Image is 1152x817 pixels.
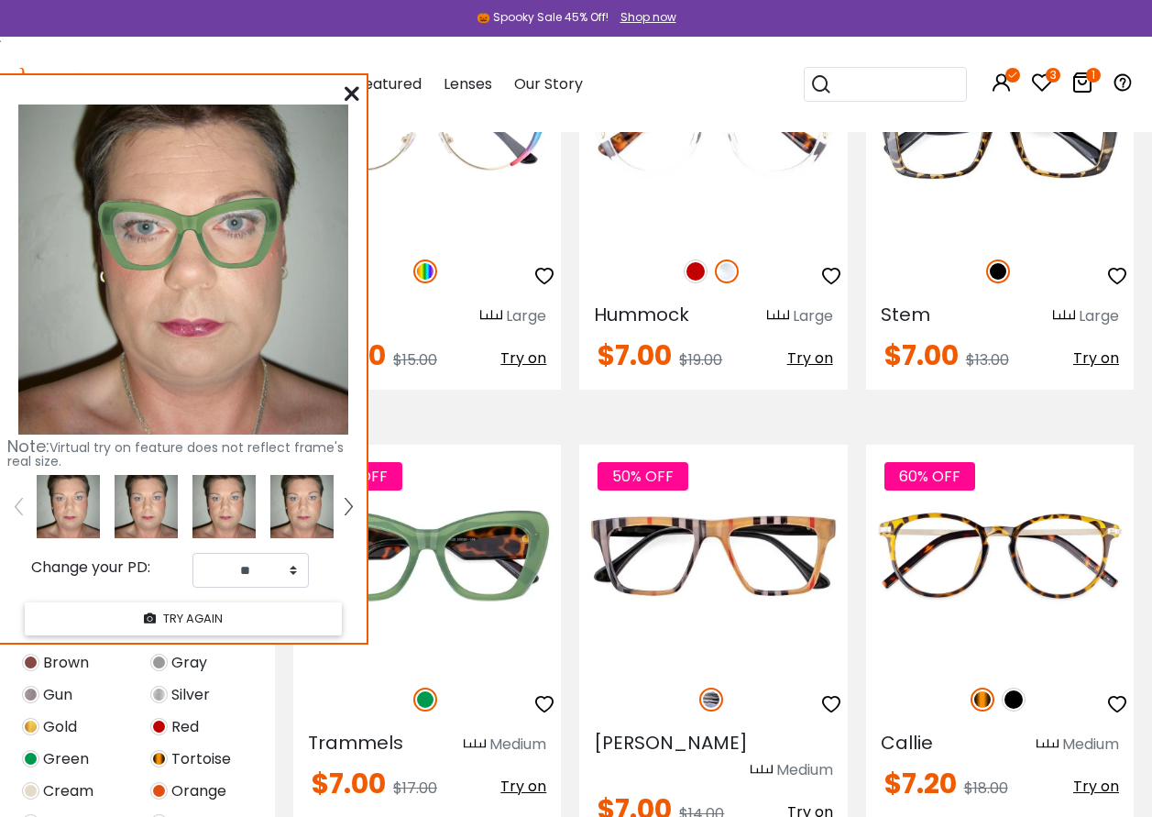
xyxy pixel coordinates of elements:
a: Shop now [611,9,676,25]
span: Lenses [444,73,492,94]
span: $15.00 [393,349,437,370]
div: Medium [1062,734,1119,756]
img: Red [684,259,708,283]
span: Cream [43,780,93,802]
button: Try on [1073,342,1119,375]
div: Large [793,305,833,327]
img: size ruler [767,309,789,323]
span: Note: [7,435,49,458]
img: Silver [150,686,168,703]
img: size ruler [1037,738,1059,752]
span: Try on [1073,776,1119,797]
span: $17.00 [393,778,437,799]
img: left.png [15,498,22,514]
span: Virtual try on feature does not reflect frame's real size. [7,438,344,470]
img: Brown [22,654,39,671]
img: Tortoise [971,688,994,712]
span: $7.00 [884,336,959,375]
img: size ruler [464,738,486,752]
img: Black [1002,688,1026,712]
img: 249233.png [270,475,334,538]
span: Try on [500,348,546,369]
img: Cream [22,782,39,800]
span: Gold [43,716,77,738]
a: 1 [1071,75,1093,96]
img: Green [22,750,39,767]
img: Clear [715,259,739,283]
img: 249233.png [18,105,348,435]
span: $7.00 [598,336,672,375]
span: Gun [43,684,72,706]
i: 3 [1046,68,1060,83]
span: Silver [171,684,210,706]
img: Multicolor [413,259,437,283]
button: TRY AGAIN [25,602,342,635]
span: Orange [171,780,226,802]
img: 249233.png [192,475,256,538]
div: Medium [776,759,833,781]
div: Large [1079,305,1119,327]
img: Red [150,718,168,735]
img: size ruler [1053,309,1075,323]
div: Medium [489,734,546,756]
img: right.png [345,498,352,514]
div: Shop now [620,9,676,26]
span: Featured [356,73,422,94]
span: Callie [881,730,933,756]
span: $19.00 [679,349,722,370]
img: Tortoise [150,750,168,767]
span: Trammels [308,730,403,756]
span: $7.20 [884,764,957,803]
span: Brown [43,652,89,674]
button: Try on [787,342,833,375]
img: original.png [88,182,290,285]
span: Try on [787,348,833,369]
button: Try on [500,770,546,803]
img: Striped Bason - Acetate ,Universal Bridge Fit [579,445,847,668]
span: $18.00 [964,778,1008,799]
span: $13.00 [966,349,1009,370]
img: Tortoise Callie - Combination ,Universal Bridge Fit [866,445,1134,668]
img: Striped [699,688,723,712]
button: Try on [1073,770,1119,803]
img: Gray [150,654,168,671]
img: Gun [22,686,39,703]
span: $7.00 [312,764,386,803]
div: Large [506,305,546,327]
span: Tortoise [171,748,231,770]
span: 60% OFF [884,462,975,491]
img: abbeglasses.com [18,68,126,101]
i: 1 [1086,68,1101,83]
span: Try on [500,776,546,797]
span: Gray [171,652,207,674]
img: Gold [22,718,39,735]
img: 249233.png [115,475,178,538]
img: Green Trammels - Acetate ,Universal Bridge Fit [293,445,561,668]
span: Hummock [594,302,689,327]
img: Black [986,259,1010,283]
button: Try on [500,342,546,375]
span: Try on [1073,348,1119,369]
span: [PERSON_NAME] [594,730,748,756]
span: Red [171,716,199,738]
img: Orange [150,782,168,800]
img: 249233.png [37,475,100,538]
img: Green [413,688,437,712]
img: size ruler [751,764,773,778]
div: 🎃 Spooky Sale 45% Off! [477,9,609,26]
a: 3 [1031,75,1053,96]
span: Our Story [514,73,583,94]
span: Stem [881,302,930,327]
span: Green [43,748,89,770]
span: 50% OFF [598,462,688,491]
img: size ruler [480,309,502,323]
